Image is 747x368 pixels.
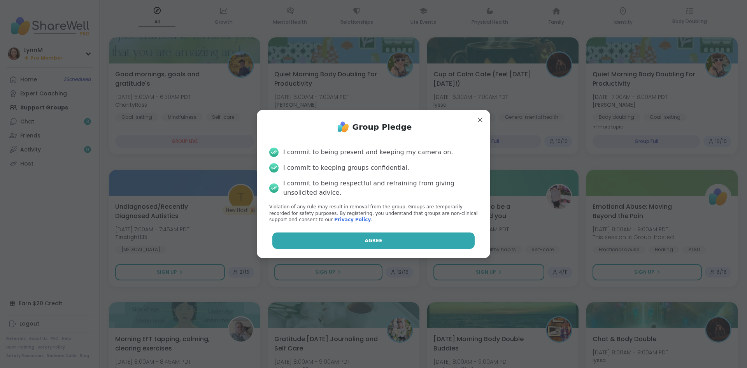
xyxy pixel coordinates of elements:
a: Privacy Policy [334,217,371,222]
button: Agree [272,232,475,249]
div: I commit to being present and keeping my camera on. [283,148,453,157]
span: Agree [365,237,382,244]
p: Violation of any rule may result in removal from the group. Groups are temporarily recorded for s... [269,204,478,223]
div: I commit to being respectful and refraining from giving unsolicited advice. [283,179,478,197]
h1: Group Pledge [352,121,412,132]
div: I commit to keeping groups confidential. [283,163,409,173]
img: ShareWell Logo [335,119,351,135]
